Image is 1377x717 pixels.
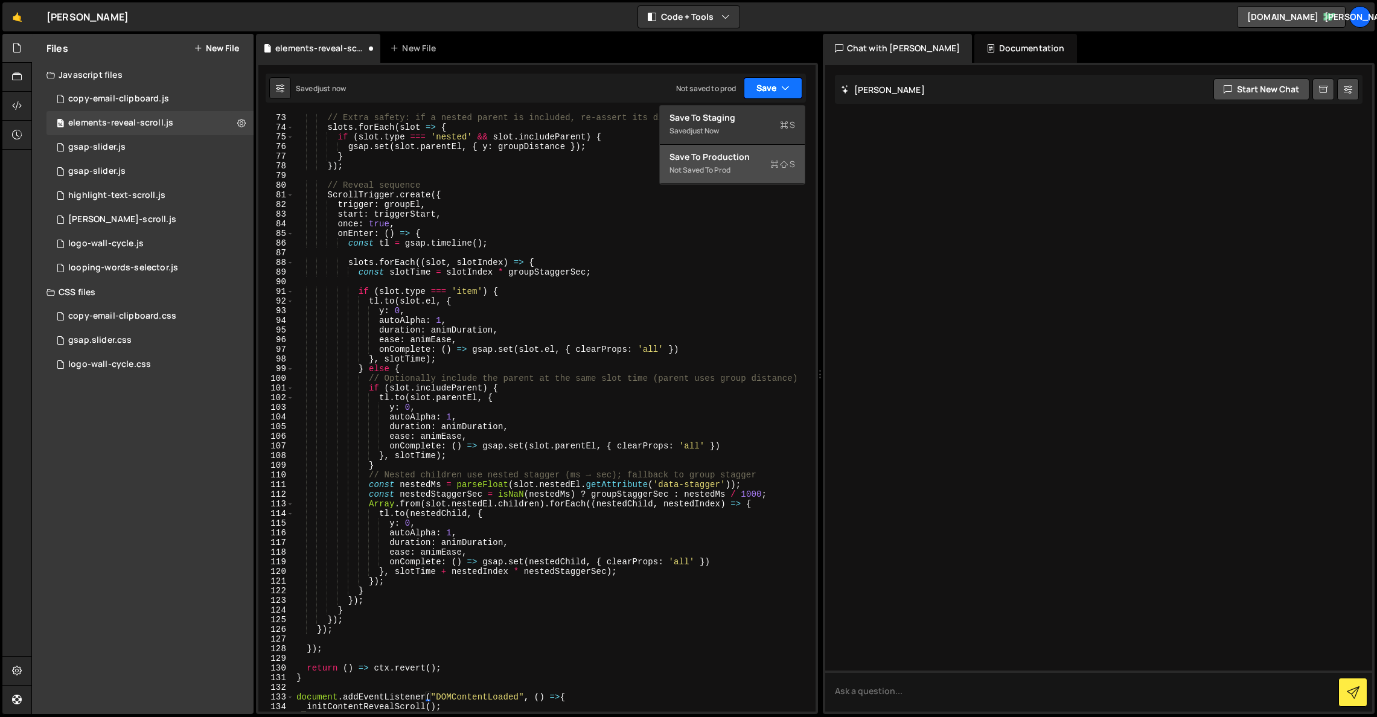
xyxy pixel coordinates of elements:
[258,509,294,518] div: 114
[258,625,294,634] div: 126
[318,83,346,94] div: just now
[258,374,294,383] div: 100
[258,538,294,547] div: 117
[258,296,294,306] div: 92
[258,432,294,441] div: 106
[258,345,294,354] div: 97
[68,118,173,129] div: elements-reveal-scroll.js
[46,135,254,159] div: 16491/44693.js
[258,316,294,325] div: 94
[258,190,294,200] div: 81
[780,119,795,131] span: S
[258,132,294,142] div: 75
[46,10,129,24] div: [PERSON_NAME]
[32,63,254,87] div: Javascript files
[258,219,294,229] div: 84
[638,6,740,28] button: Code + Tools
[258,267,294,277] div: 89
[676,83,736,94] div: Not saved to prod
[1213,78,1309,100] button: Start new chat
[258,528,294,538] div: 116
[258,683,294,692] div: 132
[68,166,126,177] div: gsap-slider.js
[258,654,294,663] div: 129
[258,287,294,296] div: 91
[390,42,441,54] div: New File
[258,547,294,557] div: 118
[669,163,795,177] div: Not saved to prod
[296,83,346,94] div: Saved
[258,229,294,238] div: 85
[258,113,294,123] div: 73
[258,306,294,316] div: 93
[258,663,294,673] div: 130
[258,441,294,451] div: 107
[258,151,294,161] div: 77
[258,180,294,190] div: 80
[258,325,294,335] div: 95
[258,586,294,596] div: 122
[1349,6,1371,28] a: [PERSON_NAME]
[46,352,254,377] div: 16491/44699.css
[258,673,294,683] div: 131
[194,43,239,53] button: New File
[258,605,294,615] div: 124
[2,2,32,31] a: 🤙
[744,77,802,99] button: Save
[1237,6,1346,28] a: [DOMAIN_NAME]
[68,190,165,201] div: highlight-text-scroll.js
[258,470,294,480] div: 110
[258,702,294,712] div: 134
[258,248,294,258] div: 87
[46,304,254,328] div: 16491/44704.css
[68,335,132,346] div: gsap.slider.css
[258,354,294,364] div: 98
[68,214,176,225] div: [PERSON_NAME]-scroll.js
[258,634,294,644] div: 127
[258,412,294,422] div: 104
[68,238,144,249] div: logo-wall-cycle.js
[46,159,254,183] div: 16491/44696.js
[258,518,294,528] div: 115
[46,111,254,135] div: 16491/45062.js
[258,200,294,209] div: 82
[258,489,294,499] div: 112
[258,460,294,470] div: 109
[823,34,973,63] div: Chat with [PERSON_NAME]
[660,145,805,184] button: Save to ProductionS Not saved to prod
[258,557,294,567] div: 119
[68,142,126,153] div: gsap-slider.js
[258,393,294,403] div: 102
[68,359,151,370] div: logo-wall-cycle.css
[258,277,294,287] div: 90
[258,364,294,374] div: 99
[258,567,294,576] div: 120
[258,238,294,248] div: 86
[46,232,254,256] div: 16491/44698.js
[660,106,805,145] button: Save to StagingS Savedjust now
[46,328,254,352] div: 16491/44697.css
[669,112,795,124] div: Save to Staging
[46,183,254,208] div: 16491/44700.js
[669,151,795,163] div: Save to Production
[258,480,294,489] div: 111
[258,692,294,702] div: 133
[68,94,169,104] div: copy-email-clipboard.js
[258,161,294,171] div: 78
[258,615,294,625] div: 125
[258,209,294,219] div: 83
[841,84,925,95] h2: [PERSON_NAME]
[770,158,795,170] span: S
[258,576,294,586] div: 121
[258,171,294,180] div: 79
[57,119,64,129] span: 14
[258,258,294,267] div: 88
[258,422,294,432] div: 105
[691,126,719,136] div: just now
[258,383,294,393] div: 101
[669,124,795,138] div: Saved
[68,263,178,273] div: looping-words-selector.js
[258,403,294,412] div: 103
[974,34,1076,63] div: Documentation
